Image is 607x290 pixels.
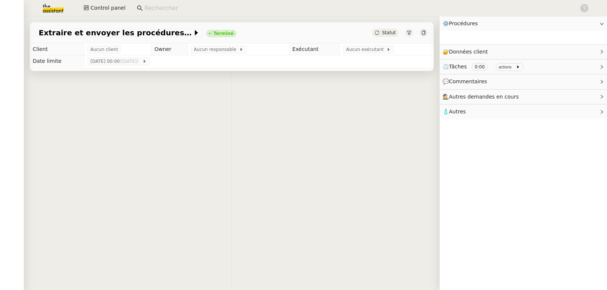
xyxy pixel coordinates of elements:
span: Commentaires [449,78,487,84]
span: 🧴 [443,109,466,115]
span: Autres demandes en cours [449,94,519,100]
small: actions [499,65,512,69]
span: 🕵️ [443,94,522,100]
span: [DATE] 00:00 [90,58,142,65]
td: Client [30,43,84,55]
span: 🔐 [443,48,491,56]
td: Owner [151,43,188,55]
span: ([DATE]) [120,59,140,64]
div: 🕵️Autres demandes en cours [440,90,607,104]
span: Aucun responsable [194,46,239,53]
div: 🧴Autres [440,104,607,119]
span: Autres [449,109,466,115]
span: Extraire et envoyer les procédures actives [39,29,193,36]
div: ⚙️Procédures [440,16,607,31]
div: Terminé [213,31,234,36]
input: Rechercher [144,3,572,13]
td: Exécutant [289,43,340,55]
td: Date limite [30,55,84,67]
span: ⚙️ [443,19,481,28]
span: Statut [382,30,396,35]
span: Données client [449,49,488,55]
div: ⏲️Tâches 0:00 actions [440,59,607,74]
span: Control panel [90,4,125,12]
nz-tag: 0:00 [472,63,488,71]
span: Aucun client [90,46,118,53]
div: 💬Commentaires [440,74,607,89]
span: Procédures [449,20,478,26]
span: ⏲️ [443,64,526,70]
span: 💬 [443,78,490,84]
span: Tâches [449,64,467,70]
button: Control panel [79,3,130,13]
span: Aucun exécutant [346,46,386,53]
div: 🔐Données client [440,45,607,59]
